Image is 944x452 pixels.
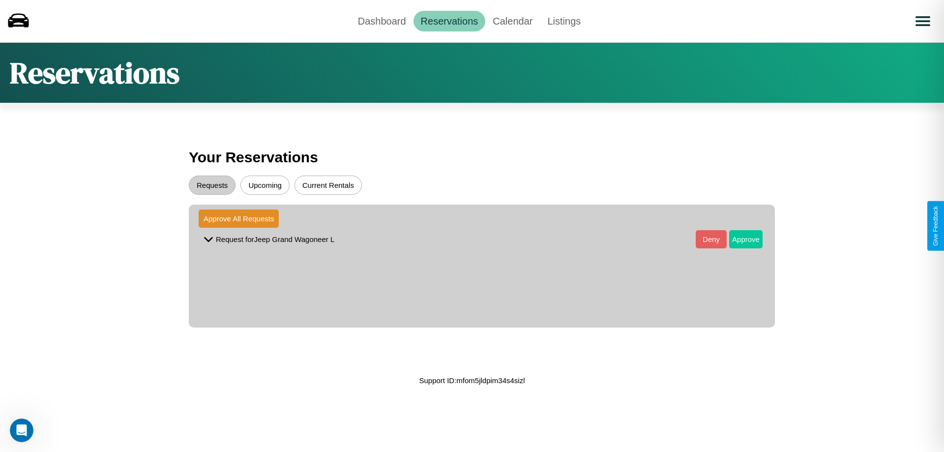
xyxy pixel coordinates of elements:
button: Approve All Requests [199,210,279,228]
h3: Your Reservations [189,144,755,171]
h1: Reservations [10,53,179,93]
button: Open menu [909,7,937,35]
div: Give Feedback [932,206,939,246]
a: Listings [540,11,588,31]
button: Upcoming [240,176,290,195]
iframe: Intercom live chat [10,419,33,442]
p: Support ID: mfom5jldpim34s4sizl [419,374,525,387]
a: Dashboard [351,11,413,31]
p: Request for Jeep Grand Wagoneer L [216,233,334,246]
button: Deny [696,230,727,248]
button: Approve [729,230,763,248]
a: Reservations [413,11,486,31]
button: Requests [189,176,236,195]
a: Calendar [485,11,540,31]
button: Current Rentals [295,176,362,195]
